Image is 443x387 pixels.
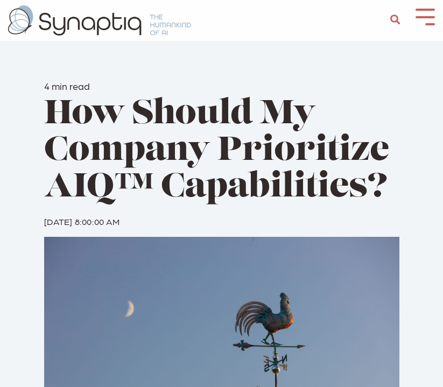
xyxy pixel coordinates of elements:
[8,5,191,36] img: synaptiq logo-2
[44,216,119,227] span: [DATE] 8:00:00 AM
[44,98,389,205] span: How Should My Company Prioritize AIQ™ Capabilities?
[44,80,399,92] h6: 4 min read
